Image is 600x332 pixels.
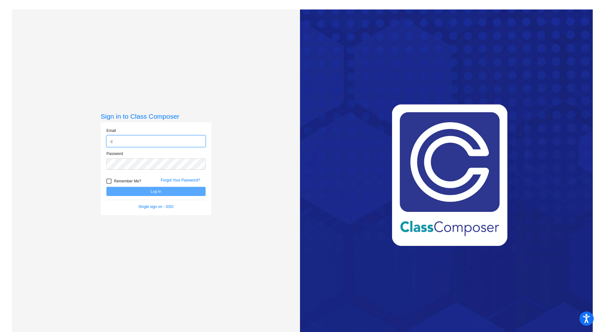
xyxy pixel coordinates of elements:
h3: Sign in to Class Composer [101,112,211,120]
label: Password [106,151,123,157]
a: Forgot Your Password? [161,178,200,182]
a: Single sign on - SSO [138,205,173,209]
span: Remember Me? [114,177,141,185]
label: Email [106,128,116,133]
button: Log In [106,187,206,196]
